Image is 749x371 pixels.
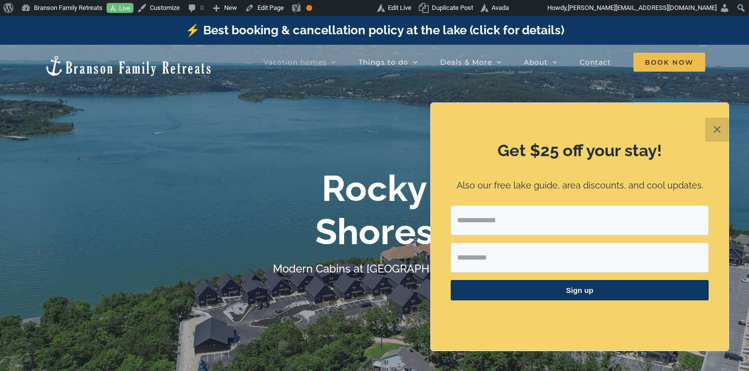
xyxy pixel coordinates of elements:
input: First Name [451,243,709,273]
div: OK [306,5,312,11]
button: Sign up [451,280,709,300]
span: Contact [580,59,611,66]
span: Deals & More [440,59,492,66]
span: Vacation homes [263,59,327,66]
nav: Main Menu [263,52,705,72]
span: Things to do [359,59,408,66]
b: Rocky Shores [315,167,434,252]
h4: Modern Cabins at [GEOGRAPHIC_DATA] [273,262,477,275]
span: [PERSON_NAME][EMAIL_ADDRESS][DOMAIN_NAME] [568,4,717,11]
img: Views over 48 hours. Click for more Jetpack Stats. [321,2,377,14]
p: ​ [451,313,709,323]
a: About [524,52,557,72]
img: Branson Family Retreats Logo [44,55,213,77]
a: Deals & More [440,52,501,72]
a: Vacation homes [263,52,336,72]
span: Book Now [633,53,705,72]
input: Email Address [451,205,709,235]
button: Close [705,118,729,142]
a: Things to do [359,52,418,72]
a: ⚡️ Best booking & cancellation policy at the lake (click for details) [185,23,564,37]
h2: Get $25 off your stay! [451,139,709,162]
a: Contact [580,52,611,72]
a: Book Now [633,52,705,72]
span: About [524,59,548,66]
a: Live [107,3,133,13]
p: Also our free lake guide, area discounts, and cool updates. [451,179,709,193]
